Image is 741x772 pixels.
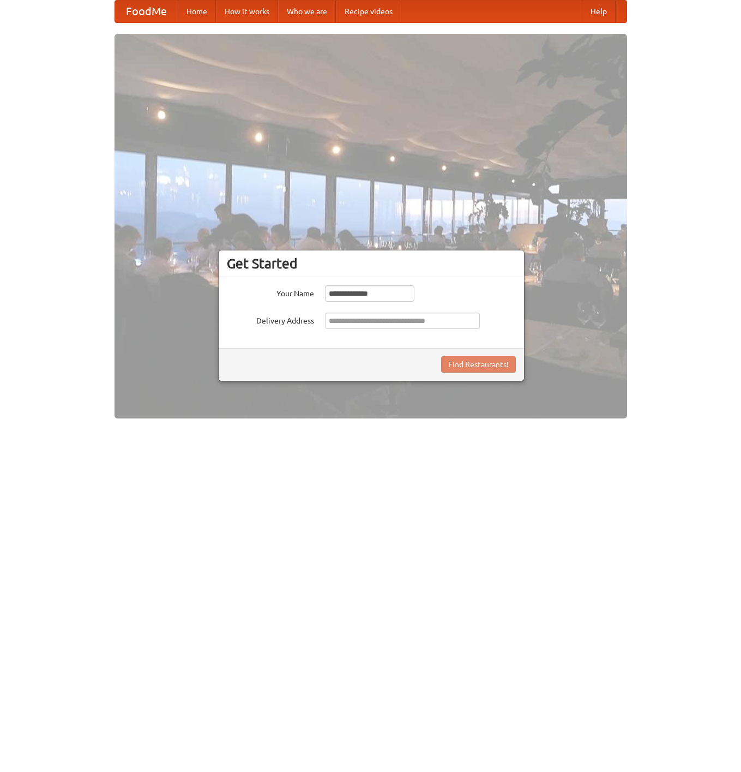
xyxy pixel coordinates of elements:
[216,1,278,22] a: How it works
[441,356,516,373] button: Find Restaurants!
[115,1,178,22] a: FoodMe
[227,255,516,272] h3: Get Started
[227,313,314,326] label: Delivery Address
[178,1,216,22] a: Home
[336,1,401,22] a: Recipe videos
[278,1,336,22] a: Who we are
[582,1,616,22] a: Help
[227,285,314,299] label: Your Name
